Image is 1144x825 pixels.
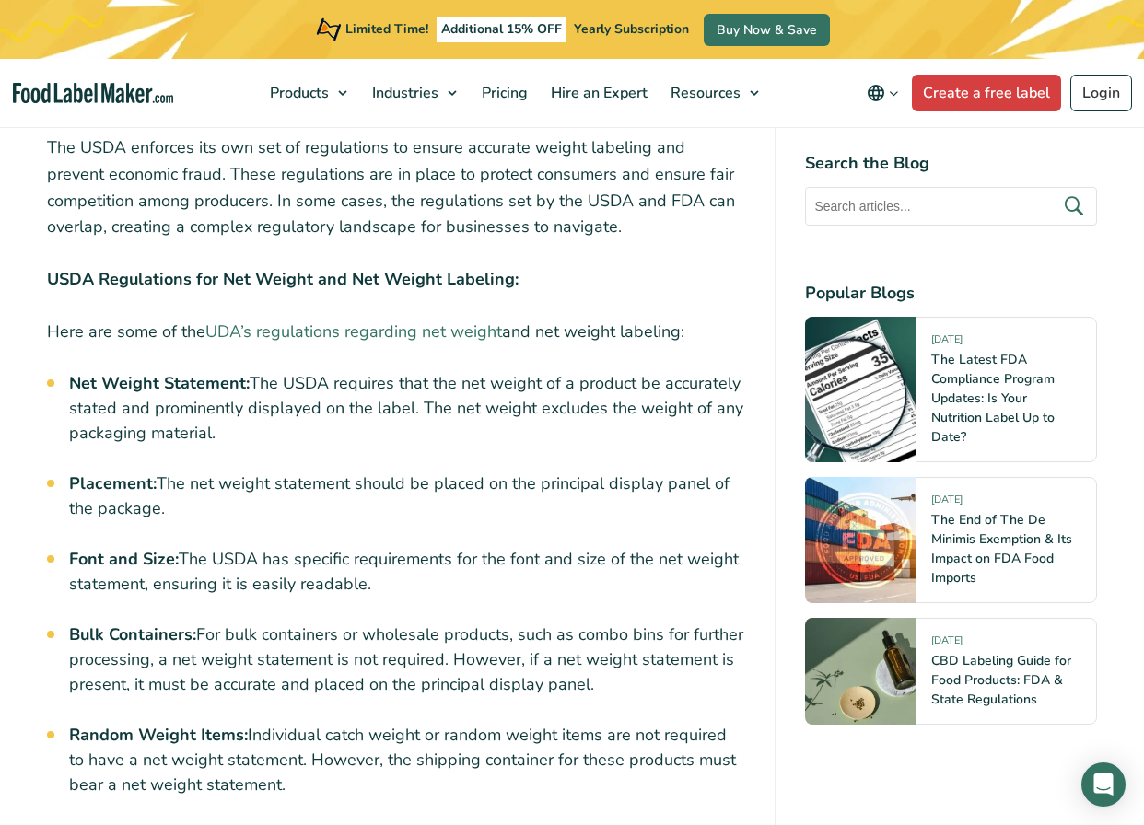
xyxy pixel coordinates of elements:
[69,547,745,597] li: The USDA has specific requirements for the font and size of the net weight statement, ensuring it...
[912,75,1061,111] a: Create a free label
[13,83,173,104] a: Food Label Maker homepage
[69,623,196,645] strong: Bulk Containers:
[437,17,566,42] span: Additional 15% OFF
[69,622,745,697] li: For bulk containers or wholesale products, such as combo bins for further processing, a net weigh...
[931,493,963,514] span: [DATE]
[805,151,1097,176] h4: Search the Blog
[1081,762,1126,807] div: Open Intercom Messenger
[805,187,1097,226] input: Search articles...
[704,14,830,46] a: Buy Now & Save
[931,332,963,354] span: [DATE]
[476,83,530,103] span: Pricing
[1070,75,1132,111] a: Login
[264,83,331,103] span: Products
[69,472,157,494] strong: Placement:
[545,83,649,103] span: Hire an Expert
[69,372,250,394] strong: Net Weight Statement:
[931,633,963,655] span: [DATE]
[69,371,745,446] li: The USDA requires that the net weight of a product be accurately stated and prominently displayed...
[574,20,689,38] span: Yearly Subscription
[69,548,179,570] strong: Font and Size:
[69,723,745,797] li: Individual catch weight or random weight items are not required to have a net weight statement. H...
[47,319,745,345] p: Here are some of the and net weight labeling:
[367,83,440,103] span: Industries
[259,59,356,127] a: Products
[660,59,768,127] a: Resources
[805,281,1097,306] h4: Popular Blogs
[69,724,248,746] strong: Random Weight Items:
[931,351,1055,446] a: The Latest FDA Compliance Program Updates: Is Your Nutrition Label Up to Date?
[931,511,1072,587] a: The End of The De Minimis Exemption & Its Impact on FDA Food Imports
[540,59,655,127] a: Hire an Expert
[345,20,428,38] span: Limited Time!
[665,83,742,103] span: Resources
[471,59,535,127] a: Pricing
[205,320,502,343] a: UDA’s regulations regarding net weight
[854,75,912,111] button: Change language
[47,268,519,290] strong: USDA Regulations for Net Weight and Net Weight Labeling:
[47,134,745,240] p: The USDA enforces its own set of regulations to ensure accurate weight labeling and prevent econo...
[69,471,745,521] li: The net weight statement should be placed on the principal display panel of the package.
[361,59,466,127] a: Industries
[931,652,1071,708] a: CBD Labeling Guide for Food Products: FDA & State Regulations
